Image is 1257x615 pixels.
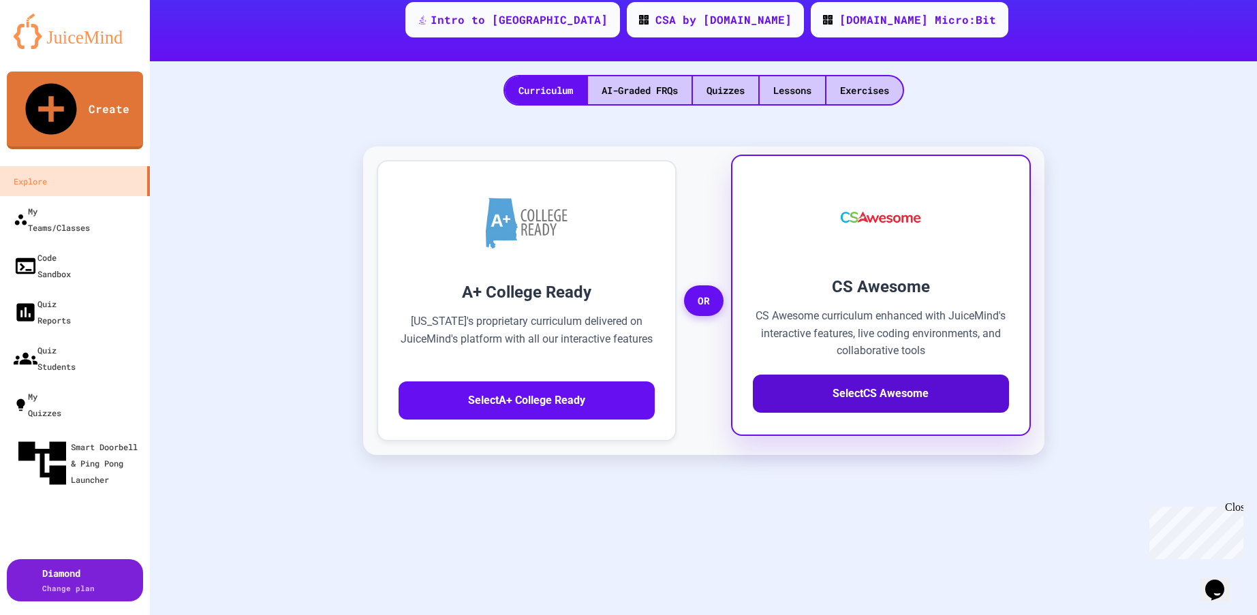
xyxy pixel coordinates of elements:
img: CS Awesome [827,176,934,258]
div: Explore [14,173,47,189]
div: Lessons [760,76,825,104]
div: My Teams/Classes [14,203,90,236]
iframe: chat widget [1200,561,1243,601]
button: DiamondChange plan [7,559,143,601]
h3: CS Awesome [753,274,1009,299]
h3: A+ College Ready [399,280,655,304]
button: SelectA+ College Ready [399,381,655,420]
div: Code Sandbox [14,249,71,282]
img: logo-orange.svg [14,14,136,49]
div: Diamond [42,566,95,595]
div: Quizzes [693,76,758,104]
iframe: chat widget [1144,501,1243,559]
p: CS Awesome curriculum enhanced with JuiceMind's interactive features, live coding environments, a... [753,307,1009,360]
div: Intro to [GEOGRAPHIC_DATA] [431,12,608,28]
div: Exercises [826,76,903,104]
img: CODE_logo_RGB.png [823,15,833,25]
span: Change plan [42,583,95,593]
img: A+ College Ready [486,198,568,249]
div: My Quizzes [14,388,61,421]
img: CODE_logo_RGB.png [639,15,649,25]
a: Create [7,72,143,149]
div: Quiz Students [14,342,76,375]
div: Smart Doorbell & Ping Pong Launcher [14,435,144,492]
button: SelectCS Awesome [753,375,1009,413]
div: Quiz Reports [14,296,71,328]
span: OR [684,285,724,317]
div: Curriculum [505,76,587,104]
div: CSA by [DOMAIN_NAME] [655,12,792,28]
div: [DOMAIN_NAME] Micro:Bit [839,12,996,28]
div: Chat with us now!Close [5,5,94,86]
div: AI-Graded FRQs [588,76,692,104]
p: [US_STATE]'s proprietary curriculum delivered on JuiceMind's platform with all our interactive fe... [399,313,655,365]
